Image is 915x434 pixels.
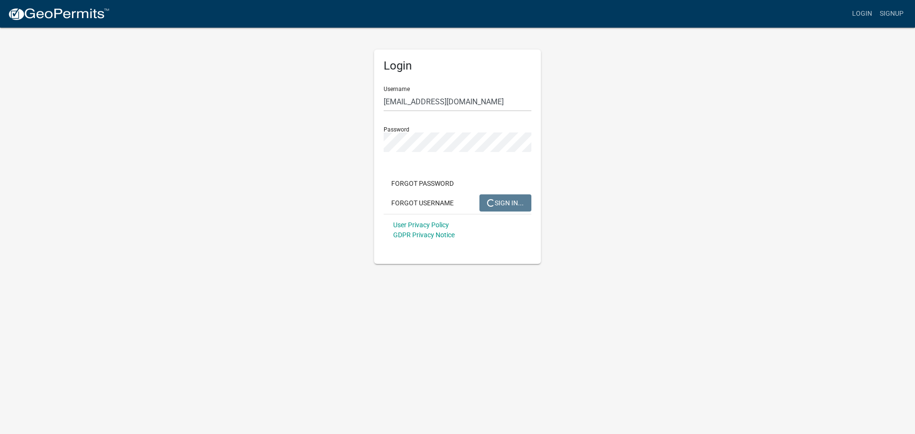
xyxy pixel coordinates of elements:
[487,199,524,206] span: SIGN IN...
[848,5,876,23] a: Login
[393,221,449,229] a: User Privacy Policy
[479,194,531,212] button: SIGN IN...
[384,175,461,192] button: Forgot Password
[384,59,531,73] h5: Login
[384,194,461,212] button: Forgot Username
[876,5,907,23] a: Signup
[393,231,455,239] a: GDPR Privacy Notice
